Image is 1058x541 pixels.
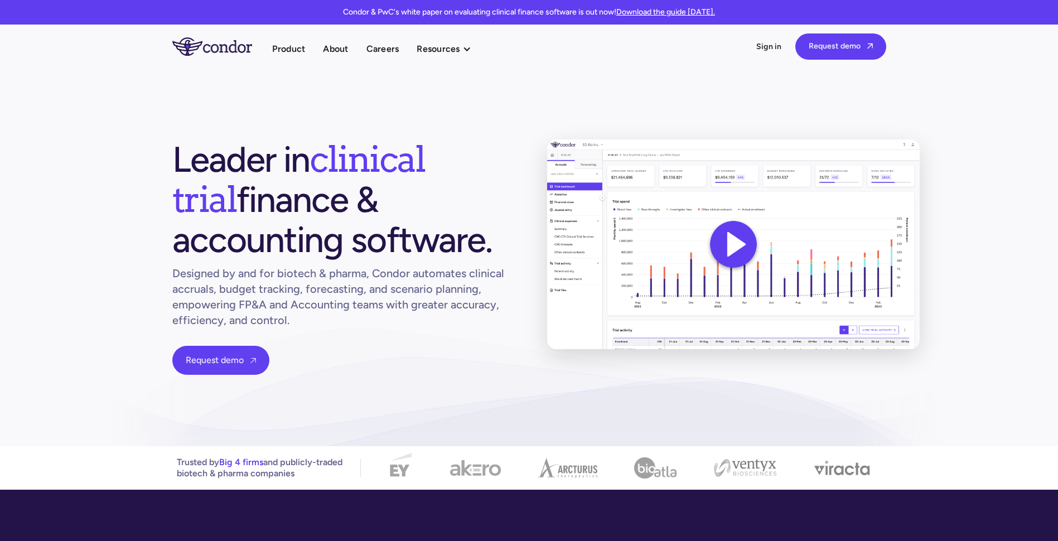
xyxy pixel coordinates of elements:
p: Trusted by and publicly-traded biotech & pharma companies [177,457,342,479]
div: Resources [417,41,460,56]
a: Product [272,41,306,56]
p: Condor & PwC's white paper on evaluating clinical finance software is out now! [343,7,715,18]
a: Careers [366,41,399,56]
h1: Designed by and for biotech & pharma, Condor automates clinical accruals, budget tracking, foreca... [172,265,511,328]
a: Sign in [756,41,782,52]
a: home [172,37,272,55]
span: Big 4 firms [219,457,263,467]
a: Download the guide [DATE]. [616,7,715,17]
span:  [250,357,256,364]
a: Request demo [172,346,269,375]
a: About [323,41,348,56]
div: Resources [417,41,482,56]
h1: Leader in finance & accounting software. [172,139,511,260]
a: Request demo [795,33,886,60]
span: clinical trial [172,137,425,221]
span:  [867,42,873,50]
